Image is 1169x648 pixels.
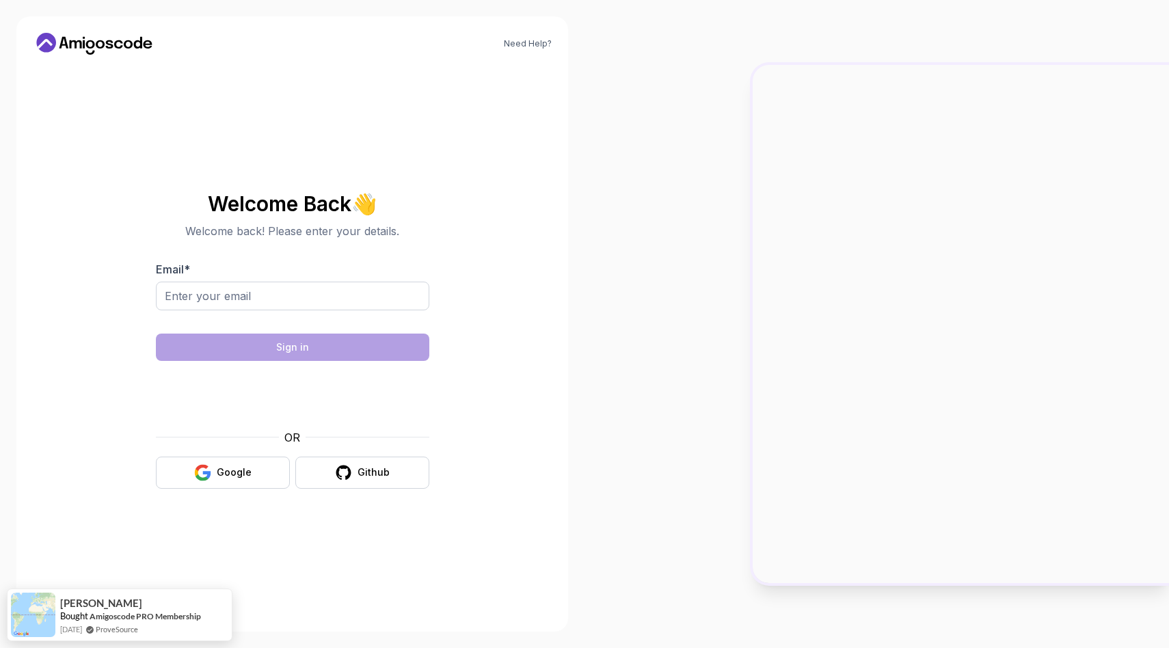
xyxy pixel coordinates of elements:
label: Email * [156,262,190,276]
span: [DATE] [60,623,82,635]
a: Need Help? [504,38,552,49]
p: OR [284,429,300,446]
button: Github [295,457,429,489]
div: Sign in [276,340,309,354]
iframe: Widget que contiene una casilla de verificación para el desafío de seguridad de hCaptcha [189,369,396,421]
div: Github [358,465,390,479]
input: Enter your email [156,282,429,310]
img: Amigoscode Dashboard [753,65,1169,583]
span: 👋 [349,187,381,219]
button: Google [156,457,290,489]
button: Sign in [156,334,429,361]
img: provesource social proof notification image [11,593,55,637]
span: [PERSON_NAME] [60,597,142,609]
a: ProveSource [96,623,138,635]
a: Amigoscode PRO Membership [90,611,201,621]
p: Welcome back! Please enter your details. [156,223,429,239]
span: Bought [60,610,88,621]
div: Google [217,465,252,479]
a: Home link [33,33,156,55]
h2: Welcome Back [156,193,429,215]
